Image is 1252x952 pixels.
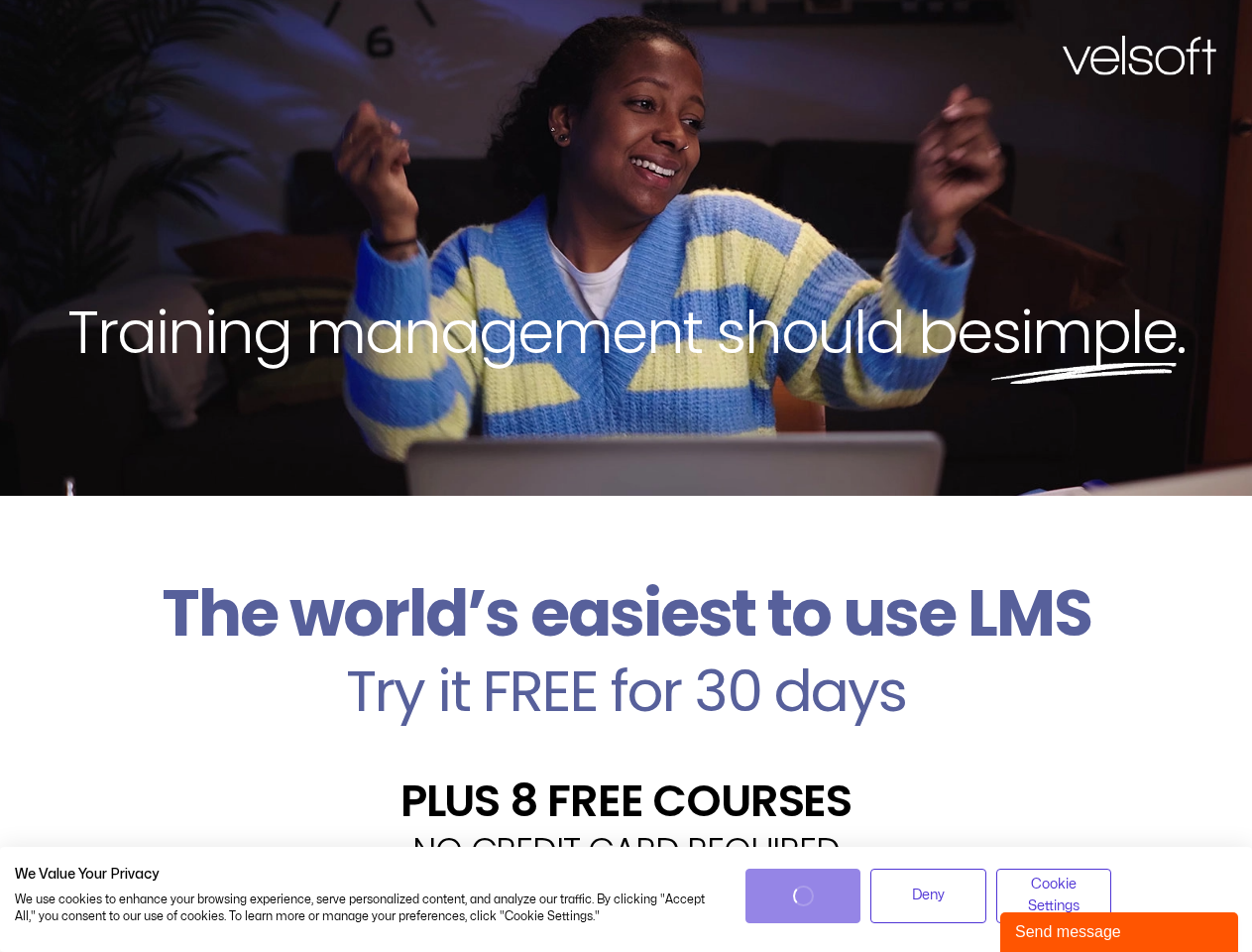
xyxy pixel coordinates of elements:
[1000,908,1242,952] iframe: chat widget
[15,866,716,884] h2: We Value Your Privacy
[1009,874,1099,918] span: Cookie Settings
[15,778,1237,823] h2: PLUS 8 FREE COURSES
[15,892,716,925] p: We use cookies to enhance your browsing experience, serve personalized content, and analyze our t...
[15,575,1237,653] h2: The world’s easiest to use LMS
[870,869,986,923] button: Deny all cookies
[996,869,1112,923] button: Adjust cookie preferences
[745,869,861,923] button: Accept all cookies
[991,291,1177,374] span: simple
[15,662,1237,720] h2: Try it FREE for 30 days
[36,294,1216,371] h2: Training management should be .
[912,885,945,906] span: Deny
